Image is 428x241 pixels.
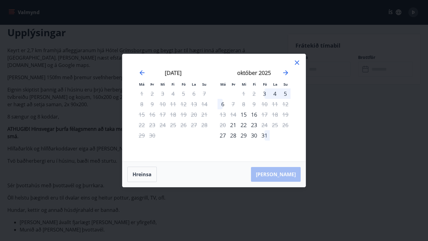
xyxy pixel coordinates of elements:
td: Not available. fimmtudagur, 18. september 2025 [168,109,178,120]
td: Not available. föstudagur, 12. september 2025 [178,99,189,109]
div: Aðeins innritun í boði [259,88,270,99]
td: Not available. þriðjudagur, 2. september 2025 [147,88,157,99]
small: La [273,82,277,87]
td: Not available. föstudagur, 17. október 2025 [259,109,270,120]
div: 4 [270,88,280,99]
td: Not available. miðvikudagur, 3. september 2025 [157,88,168,99]
td: Not available. þriðjudagur, 7. október 2025 [228,99,238,109]
div: Aðeins innritun í boði [238,109,249,120]
td: Not available. laugardagur, 25. október 2025 [270,120,280,130]
small: Su [202,82,206,87]
small: Mi [242,82,246,87]
td: Choose föstudagur, 31. október 2025 as your check-in date. It’s available. [259,130,270,141]
td: Not available. þriðjudagur, 23. september 2025 [147,120,157,130]
td: Not available. miðvikudagur, 17. september 2025 [157,109,168,120]
td: Not available. mánudagur, 8. september 2025 [137,99,147,109]
td: Choose sunnudagur, 5. október 2025 as your check-in date. It’s available. [280,88,291,99]
div: 5 [280,88,291,99]
td: Not available. þriðjudagur, 30. september 2025 [147,130,157,141]
small: La [192,82,196,87]
div: 29 [238,130,249,141]
td: Not available. þriðjudagur, 16. september 2025 [147,109,157,120]
td: Not available. fimmtudagur, 11. september 2025 [168,99,178,109]
div: 28 [228,130,238,141]
td: Choose mánudagur, 6. október 2025 as your check-in date. It’s available. [218,99,228,109]
td: Choose miðvikudagur, 15. október 2025 as your check-in date. It’s available. [238,109,249,120]
div: Aðeins útritun í boði [259,120,270,130]
strong: [DATE] [165,69,182,76]
td: Not available. fimmtudagur, 4. september 2025 [168,88,178,99]
small: Þr [150,82,154,87]
td: Not available. mánudagur, 29. september 2025 [137,130,147,141]
div: Move backward to switch to the previous month. [138,69,146,76]
small: Má [139,82,145,87]
td: Not available. sunnudagur, 28. september 2025 [199,120,210,130]
div: Aðeins útritun í boði [259,109,270,120]
td: Not available. mánudagur, 15. september 2025 [137,109,147,120]
small: Þr [232,82,235,87]
td: Not available. sunnudagur, 12. október 2025 [280,99,291,109]
td: Not available. laugardagur, 13. september 2025 [189,99,199,109]
td: Not available. þriðjudagur, 14. október 2025 [228,109,238,120]
small: Fi [172,82,175,87]
td: Not available. laugardagur, 11. október 2025 [270,99,280,109]
td: Not available. þriðjudagur, 9. september 2025 [147,99,157,109]
td: Not available. sunnudagur, 26. október 2025 [280,120,291,130]
td: Not available. sunnudagur, 19. október 2025 [280,109,291,120]
td: Not available. föstudagur, 24. október 2025 [259,120,270,130]
td: Not available. miðvikudagur, 24. september 2025 [157,120,168,130]
td: Choose fimmtudagur, 16. október 2025 as your check-in date. It’s available. [249,109,259,120]
small: Fö [263,82,267,87]
td: Choose miðvikudagur, 29. október 2025 as your check-in date. It’s available. [238,130,249,141]
td: Not available. mánudagur, 20. október 2025 [218,120,228,130]
td: Not available. fimmtudagur, 2. október 2025 [249,88,259,99]
small: Su [283,82,288,87]
td: Not available. föstudagur, 5. september 2025 [178,88,189,99]
div: Aðeins innritun í boði [218,130,228,141]
strong: október 2025 [237,69,271,76]
td: Choose miðvikudagur, 22. október 2025 as your check-in date. It’s available. [238,120,249,130]
td: Choose þriðjudagur, 21. október 2025 as your check-in date. It’s available. [228,120,238,130]
div: Aðeins útritun í boði [228,99,238,109]
td: Not available. laugardagur, 27. september 2025 [189,120,199,130]
td: Not available. fimmtudagur, 25. september 2025 [168,120,178,130]
small: Fö [182,82,186,87]
td: Not available. miðvikudagur, 8. október 2025 [238,99,249,109]
td: Choose fimmtudagur, 30. október 2025 as your check-in date. It’s available. [249,130,259,141]
td: Not available. sunnudagur, 14. september 2025 [199,99,210,109]
button: Hreinsa [127,167,157,182]
small: Mi [160,82,165,87]
td: Not available. mánudagur, 13. október 2025 [218,109,228,120]
div: 16 [249,109,259,120]
td: Not available. föstudagur, 26. september 2025 [178,120,189,130]
small: Má [220,82,226,87]
div: 22 [238,120,249,130]
div: Calendar [130,61,298,154]
td: Not available. mánudagur, 1. september 2025 [137,88,147,99]
td: Choose mánudagur, 27. október 2025 as your check-in date. It’s available. [218,130,228,141]
td: Not available. laugardagur, 18. október 2025 [270,109,280,120]
td: Not available. laugardagur, 20. september 2025 [189,109,199,120]
td: Not available. mánudagur, 22. september 2025 [137,120,147,130]
div: 30 [249,130,259,141]
td: Not available. sunnudagur, 21. september 2025 [199,109,210,120]
td: Choose fimmtudagur, 23. október 2025 as your check-in date. It’s available. [249,120,259,130]
td: Choose laugardagur, 4. október 2025 as your check-in date. It’s available. [270,88,280,99]
div: 23 [249,120,259,130]
div: Aðeins innritun í boði [228,120,238,130]
div: Move forward to switch to the next month. [282,69,289,76]
td: Not available. fimmtudagur, 9. október 2025 [249,99,259,109]
small: Fi [253,82,256,87]
div: 6 [218,99,228,109]
td: Choose föstudagur, 3. október 2025 as your check-in date. It’s available. [259,88,270,99]
td: Not available. föstudagur, 10. október 2025 [259,99,270,109]
td: Not available. miðvikudagur, 1. október 2025 [238,88,249,99]
td: Not available. sunnudagur, 7. september 2025 [199,88,210,99]
div: 31 [259,130,270,141]
td: Not available. miðvikudagur, 10. september 2025 [157,99,168,109]
td: Not available. föstudagur, 19. september 2025 [178,109,189,120]
td: Not available. laugardagur, 6. september 2025 [189,88,199,99]
td: Choose þriðjudagur, 28. október 2025 as your check-in date. It’s available. [228,130,238,141]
